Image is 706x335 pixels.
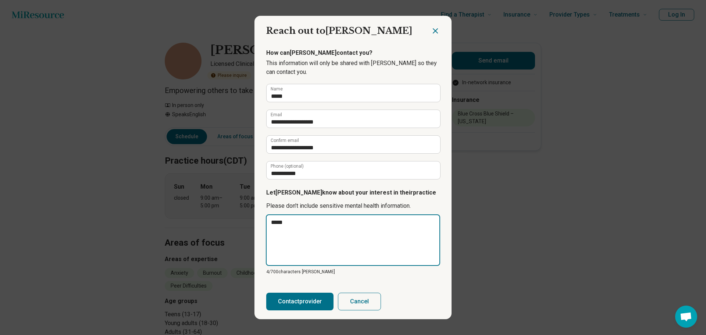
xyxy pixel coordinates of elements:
[266,293,334,310] button: Contactprovider
[266,268,440,275] p: 4/ 700 characters [PERSON_NAME]
[266,25,412,36] span: Reach out to [PERSON_NAME]
[266,59,440,76] p: This information will only be shared with [PERSON_NAME] so they can contact you.
[266,49,440,57] p: How can [PERSON_NAME] contact you?
[266,188,440,197] p: Let [PERSON_NAME] know about your interest in their practice
[271,138,299,143] label: Confirm email
[431,26,440,35] button: Close dialog
[271,164,304,168] label: Phone (optional)
[266,202,440,210] p: Please don’t include sensitive mental health information.
[338,293,381,310] button: Cancel
[271,87,283,91] label: Name
[271,113,282,117] label: Email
